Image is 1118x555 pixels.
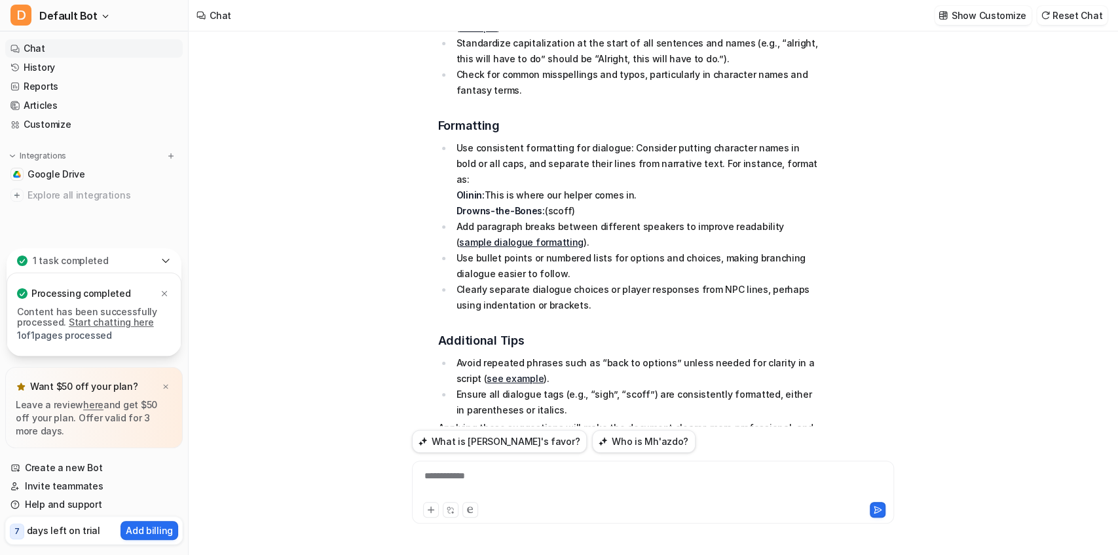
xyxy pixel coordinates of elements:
[456,189,484,201] strong: Olinin:
[453,219,821,250] li: Add paragraph breaks between different speakers to improve readability ( ).
[17,307,171,328] p: Content has been successfully processed.
[28,168,85,181] span: Google Drive
[16,398,172,438] p: Leave a review and get $50 off your plan. Offer valid for 3 more days.
[939,10,948,20] img: customize
[20,151,66,161] p: Integrations
[5,186,183,204] a: Explore all integrations
[487,373,544,384] a: see example
[126,524,173,537] p: Add billing
[935,6,1032,25] button: Show Customize
[5,495,183,514] a: Help and support
[30,380,138,393] p: Want $50 off your plan?
[453,250,821,282] li: Use bullet points or numbered lists for options and choices, making branching dialogue easier to ...
[5,459,183,477] a: Create a new Bot
[459,237,584,248] a: sample dialogue formatting
[1041,10,1050,20] img: reset
[5,77,183,96] a: Reports
[453,35,821,67] li: Standardize capitalization at the start of all sentences and names (e.g., “alright, this will hav...
[121,521,178,540] button: Add billing
[33,254,109,267] p: 1 task completed
[438,420,821,451] p: Applying these suggestions will make the document clearer, more professional, and easier for play...
[5,115,183,134] a: Customize
[13,170,21,178] img: Google Drive
[5,477,183,495] a: Invite teammates
[210,9,231,22] div: Chat
[16,381,26,392] img: star
[31,287,130,300] p: Processing completed
[5,165,183,183] a: Google DriveGoogle Drive
[5,96,183,115] a: Articles
[39,7,98,25] span: Default Bot
[592,430,696,453] button: Who is Mh'azdo?
[27,524,100,537] p: days left on trial
[162,383,170,391] img: x
[5,39,183,58] a: Chat
[17,330,171,341] p: 1 of 1 pages processed
[8,151,17,161] img: expand menu
[28,185,177,206] span: Explore all integrations
[459,22,497,33] a: example
[453,355,821,387] li: Avoid repeated phrases such as “back to options” unless needed for clarity in a script ( ).
[438,332,821,350] h3: Additional Tips
[5,58,183,77] a: History
[453,140,821,219] li: Use consistent formatting for dialogue: Consider putting character names in bold or all caps, and...
[69,316,154,328] a: Start chatting here
[412,430,587,453] button: What is [PERSON_NAME]'s favor?
[1037,6,1108,25] button: Reset Chat
[438,117,821,135] h3: Formatting
[453,282,821,313] li: Clearly separate dialogue choices or player responses from NPC lines, perhaps using indentation o...
[952,9,1026,22] p: Show Customize
[453,67,821,98] li: Check for common misspellings and typos, particularly in character names and fantasy terms.
[166,151,176,161] img: menu_add.svg
[5,149,70,163] button: Integrations
[14,526,20,537] p: 7
[10,189,24,202] img: explore all integrations
[456,205,544,216] strong: Drowns-the-Bones:
[83,399,103,410] a: here
[10,5,31,26] span: D
[453,387,821,418] li: Ensure all dialogue tags (e.g., “sigh”, “scoff”) are consistently formatted, either in parenthese...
